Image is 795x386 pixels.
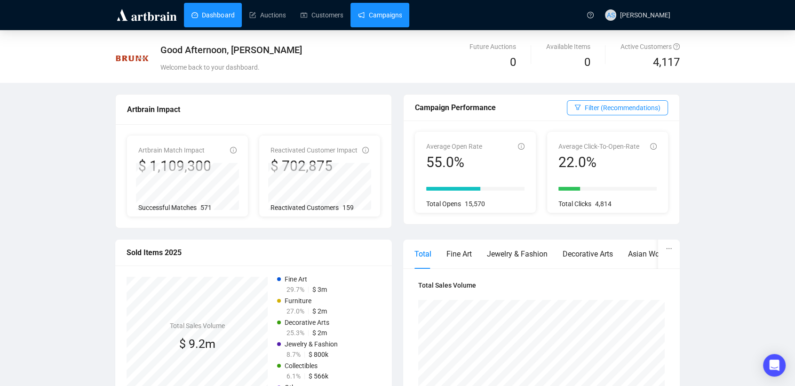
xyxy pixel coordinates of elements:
div: Available Items [546,41,590,52]
span: [PERSON_NAME] [620,11,670,19]
span: $ 2m [312,329,327,337]
span: info-circle [650,143,657,150]
img: logo [115,8,178,23]
div: 55.0% [426,153,482,171]
span: Filter (Recommendations) [585,103,660,113]
div: Open Intercom Messenger [763,354,786,377]
a: Campaigns [358,3,402,27]
span: 27.0% [286,307,304,315]
div: Asian Works of Art [628,248,690,260]
span: 571 [200,204,212,211]
span: info-circle [362,147,369,153]
div: Good Afternoon, [PERSON_NAME] [160,43,489,56]
div: Artbrain Impact [127,104,380,115]
span: Total Opens [426,200,461,208]
div: Total [414,248,431,260]
span: question-circle [587,12,594,18]
span: filter [574,104,581,111]
a: Dashboard [191,3,234,27]
span: info-circle [518,143,525,150]
span: Jewelry & Fashion [285,340,338,348]
span: $ 566k [309,372,328,380]
div: 22.0% [558,153,639,171]
span: 4,814 [595,200,612,208]
span: Average Open Rate [426,143,482,150]
span: Successful Matches [138,204,197,211]
span: Average Click-To-Open-Rate [558,143,639,150]
span: Reactivated Customers [270,204,339,211]
h4: Total Sales Volume [170,321,225,331]
span: $ 2m [312,307,327,315]
div: Fine Art [446,248,472,260]
div: Welcome back to your dashboard. [160,62,489,72]
span: 15,570 [465,200,485,208]
span: Decorative Arts [285,319,329,326]
span: Total Clicks [558,200,591,208]
span: Artbrain Match Impact [138,146,205,154]
div: Jewelry & Fashion [487,248,548,260]
div: $ 702,875 [270,157,358,175]
button: Filter (Recommendations) [567,100,668,115]
span: $ 800k [309,351,328,358]
h4: Total Sales Volume [418,280,665,290]
span: Reactivated Customer Impact [270,146,358,154]
div: Decorative Arts [563,248,613,260]
span: ellipsis [666,245,672,252]
span: 29.7% [286,286,304,293]
span: Fine Art [285,275,307,283]
span: Collectibles [285,362,318,370]
span: 0 [510,56,516,69]
span: 0 [584,56,590,69]
span: 8.7% [286,351,301,358]
span: Furniture [285,297,311,305]
span: AS [607,10,615,20]
a: Auctions [249,3,286,27]
span: question-circle [673,43,680,50]
span: 25.3% [286,329,304,337]
div: $ 1,109,300 [138,157,211,175]
button: ellipsis [658,240,680,257]
span: $ 3m [312,286,327,293]
img: Brunk_logo_primary.png [116,42,149,75]
div: Sold Items 2025 [127,247,381,258]
div: Future Auctions [469,41,516,52]
span: Active Customers [620,43,680,50]
a: Customers [301,3,343,27]
span: 4,117 [653,54,680,72]
span: $ 9.2m [179,337,215,351]
div: Campaign Performance [415,102,567,113]
span: 159 [342,204,354,211]
span: info-circle [230,147,237,153]
span: 6.1% [286,372,301,380]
